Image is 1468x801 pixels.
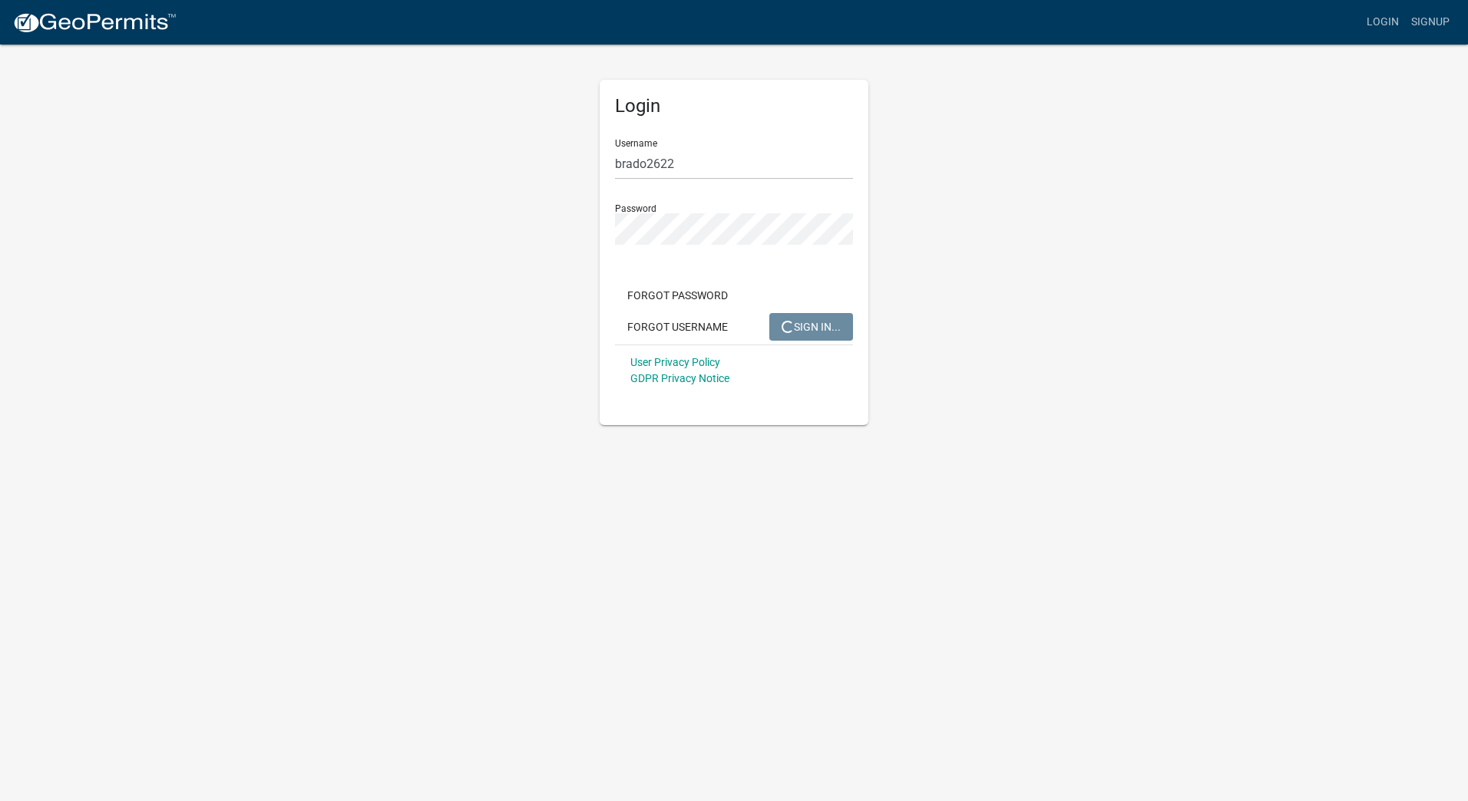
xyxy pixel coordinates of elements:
button: Forgot Username [615,313,740,341]
a: User Privacy Policy [630,356,720,368]
a: Signup [1405,8,1456,37]
span: SIGN IN... [782,320,841,332]
a: GDPR Privacy Notice [630,372,729,384]
button: SIGN IN... [769,313,853,341]
a: Login [1361,8,1405,37]
h5: Login [615,95,853,117]
button: Forgot Password [615,282,740,309]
